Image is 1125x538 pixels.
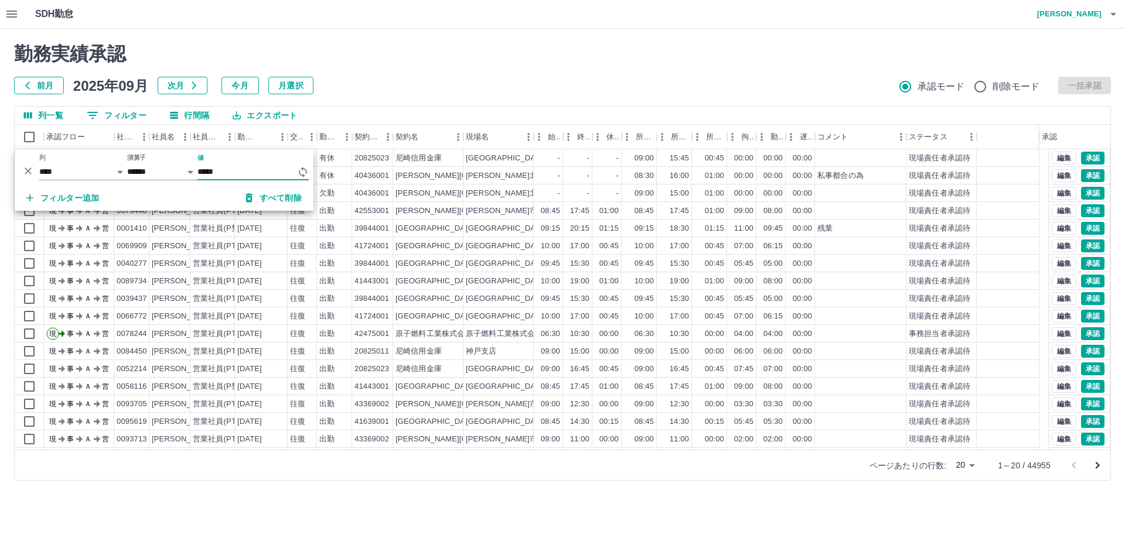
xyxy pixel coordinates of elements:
div: 尼崎信用金庫 [396,153,442,164]
div: 勤務 [756,125,786,149]
div: 39844001 [354,223,389,234]
button: 編集 [1052,222,1076,235]
button: 削除 [19,162,37,180]
label: 演算子 [127,153,146,162]
div: 18:30 [670,223,689,234]
div: 00:00 [763,170,783,181]
div: 00:00 [793,170,812,181]
div: 00:00 [793,293,812,304]
div: 社員区分 [190,125,235,149]
text: 現 [49,259,56,268]
div: 契約コード [354,125,379,149]
div: 19:00 [670,276,689,287]
div: 欠勤 [319,188,335,199]
button: 編集 [1052,275,1076,287]
div: [PERSON_NAME][GEOGRAPHIC_DATA] [396,188,540,199]
button: 編集 [1052,204,1076,217]
div: 承認 [1039,125,1100,149]
text: 現 [49,294,56,303]
div: 09:45 [635,293,654,304]
div: - [616,188,619,199]
div: 05:45 [734,258,754,269]
button: 編集 [1052,239,1076,252]
button: 編集 [1052,257,1076,270]
div: - [587,188,589,199]
text: 現 [49,242,56,250]
div: 00:00 [793,276,812,287]
div: [GEOGRAPHIC_DATA] [396,241,476,252]
div: 営業社員(PT契約) [193,311,254,322]
div: 承認フロー [44,125,114,149]
div: 所定終業 [671,125,690,149]
div: 休憩 [606,125,619,149]
div: 出勤 [319,276,335,287]
div: 01:00 [705,276,724,287]
div: 08:00 [763,276,783,287]
div: 17:00 [670,311,689,322]
button: 承認 [1081,222,1104,235]
div: 07:00 [734,311,754,322]
div: 社員名 [149,125,190,149]
div: 所定開始 [636,125,654,149]
button: メニュー [274,128,291,146]
div: 11:00 [734,223,754,234]
button: 編集 [1052,380,1076,393]
div: コメント [817,125,848,149]
div: 17:00 [670,241,689,252]
div: 10:00 [541,276,560,287]
div: 39844001 [354,258,389,269]
button: 承認 [1081,415,1104,428]
text: 現 [49,224,56,232]
div: 承認 [1042,125,1057,149]
div: 終業 [563,125,592,149]
div: [GEOGRAPHIC_DATA] [396,311,476,322]
div: 01:00 [599,205,619,217]
div: 15:30 [670,258,689,269]
div: 契約名 [393,125,463,149]
button: 月選択 [268,77,313,94]
div: [PERSON_NAME] きく乃 [152,293,246,304]
div: 41724001 [354,241,389,252]
div: 15:30 [670,293,689,304]
button: 承認 [1081,310,1104,323]
div: 契約コード [352,125,393,149]
div: [PERSON_NAME] [152,241,216,252]
button: 承認 [1081,239,1104,252]
h2: 勤務実績承認 [14,43,1111,65]
div: 現場責任者承認待 [909,223,970,234]
text: 営 [102,259,109,268]
div: 終業 [577,125,590,149]
div: 00:00 [793,153,812,164]
div: 遅刻等 [786,125,815,149]
label: 値 [197,153,204,162]
button: 承認 [1081,257,1104,270]
div: 社員区分 [193,125,221,149]
div: 05:00 [763,258,783,269]
text: 営 [102,294,109,303]
div: [DATE] [237,258,262,269]
div: 00:45 [705,293,724,304]
div: - [587,153,589,164]
div: 現場責任者承認待 [909,293,970,304]
button: メニュー [963,128,980,146]
div: [GEOGRAPHIC_DATA] [466,223,547,234]
div: 41443001 [354,276,389,287]
div: - [616,153,619,164]
div: 往復 [290,311,305,322]
text: Ａ [84,259,91,268]
span: 承認モード [918,80,965,94]
button: 前月 [14,77,64,94]
div: 始業 [548,125,561,149]
div: 40436001 [354,188,389,199]
div: 勤務 [771,125,783,149]
button: 編集 [1052,397,1076,410]
div: 15:30 [570,293,589,304]
div: 交通費 [290,125,303,149]
button: 編集 [1052,327,1076,340]
button: メニュー [892,128,910,146]
button: 編集 [1052,310,1076,323]
div: 00:00 [793,188,812,199]
button: 承認 [1081,397,1104,410]
div: 08:45 [541,205,560,217]
div: 00:45 [599,293,619,304]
